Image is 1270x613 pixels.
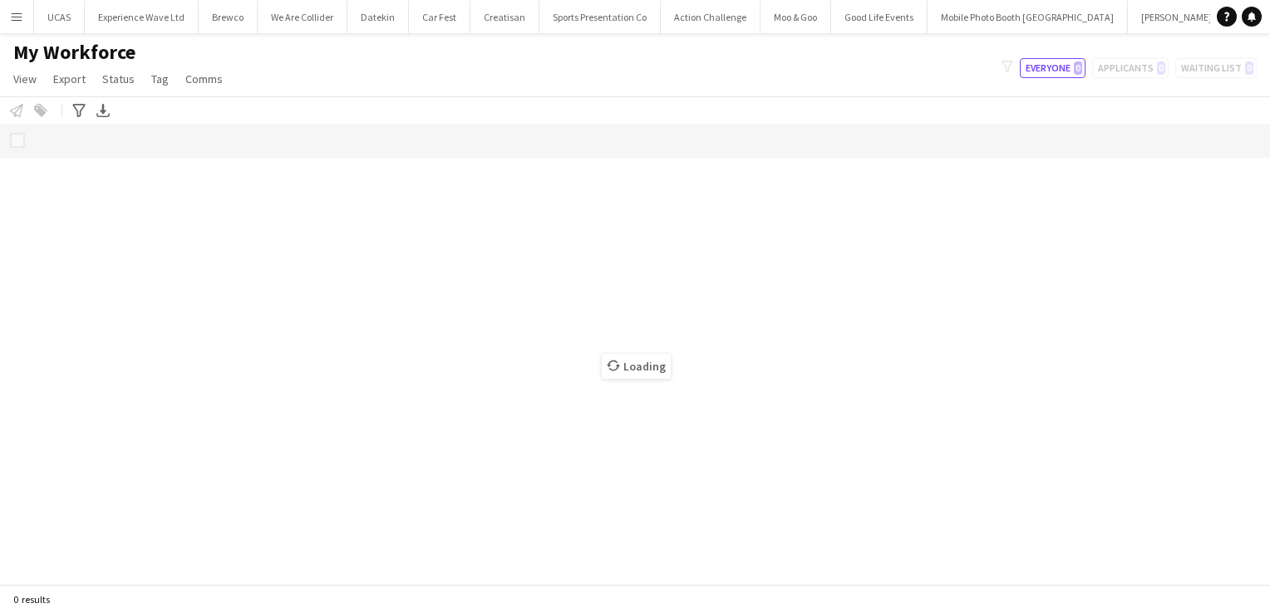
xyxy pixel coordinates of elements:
button: Action Challenge [661,1,761,33]
button: Car Fest [409,1,470,33]
span: 0 [1074,61,1082,75]
a: Comms [179,68,229,90]
span: Status [102,71,135,86]
button: Moo & Goo [761,1,831,33]
a: Tag [145,68,175,90]
span: Tag [151,71,169,86]
button: Mobile Photo Booth [GEOGRAPHIC_DATA] [928,1,1128,33]
span: View [13,71,37,86]
button: Experience Wave Ltd [85,1,199,33]
span: Loading [602,354,671,379]
button: Sports Presentation Co [539,1,661,33]
button: We Are Collider [258,1,347,33]
button: Creatisan [470,1,539,33]
span: My Workforce [13,40,135,65]
a: View [7,68,43,90]
button: Good Life Events [831,1,928,33]
span: Export [53,71,86,86]
a: Status [96,68,141,90]
button: [PERSON_NAME] [1128,1,1226,33]
span: Comms [185,71,223,86]
button: Everyone0 [1020,58,1085,78]
button: Datekin [347,1,409,33]
button: UCAS [34,1,85,33]
app-action-btn: Advanced filters [69,101,89,120]
app-action-btn: Export XLSX [93,101,113,120]
button: Brewco [199,1,258,33]
a: Export [47,68,92,90]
